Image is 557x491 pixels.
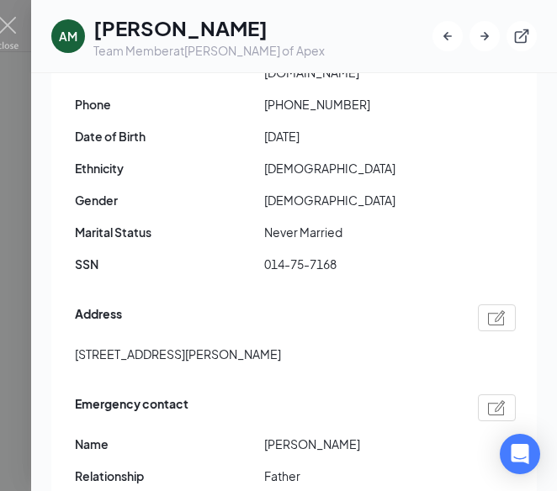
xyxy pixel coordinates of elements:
button: ArrowLeftNew [432,21,463,51]
span: Relationship [75,467,264,485]
svg: ArrowRight [476,28,493,45]
span: Name [75,435,264,453]
span: [STREET_ADDRESS][PERSON_NAME] [75,345,281,363]
span: Marital Status [75,223,264,241]
div: Open Intercom Messenger [500,434,540,474]
div: AM [59,28,77,45]
span: Ethnicity [75,159,264,177]
span: SSN [75,255,264,273]
svg: ArrowLeftNew [439,28,456,45]
span: Never Married [264,223,454,241]
span: Date of Birth [75,127,264,145]
span: [PERSON_NAME] [264,435,454,453]
span: Address [75,304,122,331]
div: Team Member at [PERSON_NAME] of Apex [93,42,325,59]
span: Gender [75,191,264,209]
span: Father [264,467,454,485]
svg: ExternalLink [513,28,530,45]
span: 014-75-7168 [264,255,454,273]
button: ExternalLink [507,21,537,51]
h1: [PERSON_NAME] [93,13,325,42]
span: [DEMOGRAPHIC_DATA] [264,191,454,209]
span: [DEMOGRAPHIC_DATA] [264,159,454,177]
span: [PHONE_NUMBER] [264,95,454,114]
span: Phone [75,95,264,114]
button: ArrowRight [469,21,500,51]
span: Emergency contact [75,394,188,421]
span: [DATE] [264,127,454,145]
